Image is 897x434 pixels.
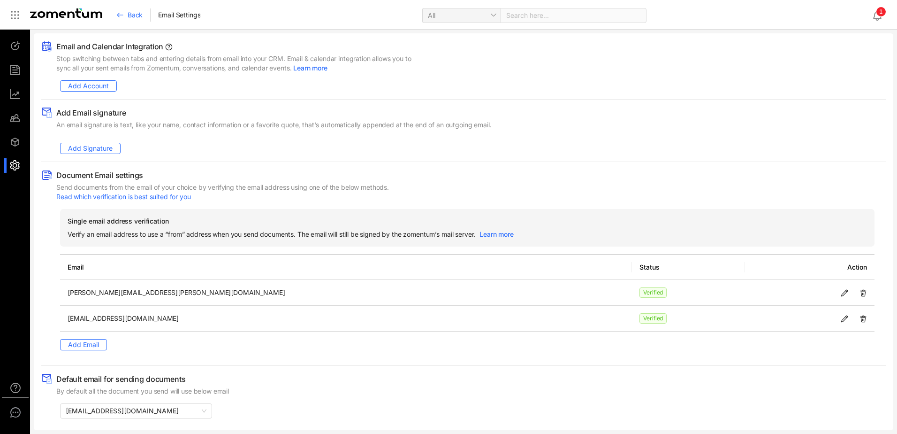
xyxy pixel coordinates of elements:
span: Add Email signature [56,107,126,118]
a: Read which verification is best suited for you [56,193,191,201]
img: Zomentum Logo [30,8,102,18]
a: Learn more [479,230,514,238]
span: Send documents from the email of your choice by verifying the email address using one of the belo... [56,183,389,201]
span: Single email address verification [68,217,867,226]
span: Add Account [68,81,109,91]
span: Verify an email address to use a “from” address when you send documents. The email will still be ... [68,230,867,239]
span: By default all the document you send will use below email [56,387,229,395]
div: Notifications [872,4,890,26]
span: Verified [639,313,667,324]
span: Document Email settings [56,170,143,181]
th: Email [60,254,632,280]
span: All [428,8,495,23]
span: 1 [879,8,883,15]
span: Stop switching between tabs and entering details from email into your CRM. Email & calendar integ... [56,54,411,72]
th: Status [632,254,745,280]
span: Back [128,10,143,20]
span: Add Email [68,340,99,350]
span: [PERSON_NAME][EMAIL_ADDRESS][PERSON_NAME][DOMAIN_NAME] [68,288,285,296]
span: [EMAIL_ADDRESS][DOMAIN_NAME] [68,314,179,322]
sup: 1 [876,7,886,16]
span: Add Signature [68,143,113,154]
button: Add Account [60,80,117,92]
span: Default email for sending documents [56,373,185,385]
a: Learn more [293,64,327,72]
span: Email Settings [158,10,200,20]
button: Add Signature [60,143,121,154]
th: Action [745,254,874,280]
span: noreply@zomentummail.com [66,404,206,418]
button: Add Email [60,339,107,350]
span: An email signature is text, like your name, contact information or a favorite quote, that's autom... [56,121,491,129]
span: Email and Calendar Integration [56,41,163,52]
span: Verified [639,287,667,298]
